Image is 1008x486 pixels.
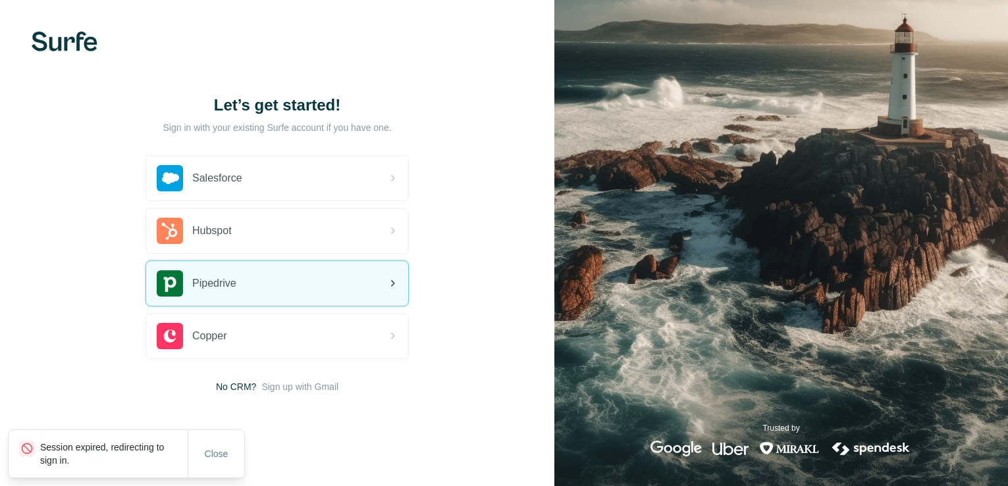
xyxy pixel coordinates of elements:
[762,422,799,434] p: Trusted by
[192,170,242,186] span: Salesforce
[192,328,226,344] span: Copper
[32,32,97,51] img: Surfe's logo
[157,165,183,191] img: salesforce's logo
[712,441,749,456] img: uber's logo
[196,442,238,466] button: Close
[157,323,183,349] img: copper's logo
[830,441,912,456] img: spendesk's logo
[650,441,702,456] img: google's logo
[192,276,236,291] span: Pipedrive
[192,223,232,239] span: Hubspot
[163,121,391,134] p: Sign in with your existing Surfe account if you have one.
[40,441,188,467] p: Session expired, redirecting to sign in.
[261,380,338,393] button: Sign up with Gmail
[146,95,409,116] h1: Let’s get started!
[157,270,183,297] img: pipedrive's logo
[216,380,256,393] span: No CRM?
[759,441,820,456] img: mirakl's logo
[157,218,183,244] img: hubspot's logo
[205,447,228,460] span: Close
